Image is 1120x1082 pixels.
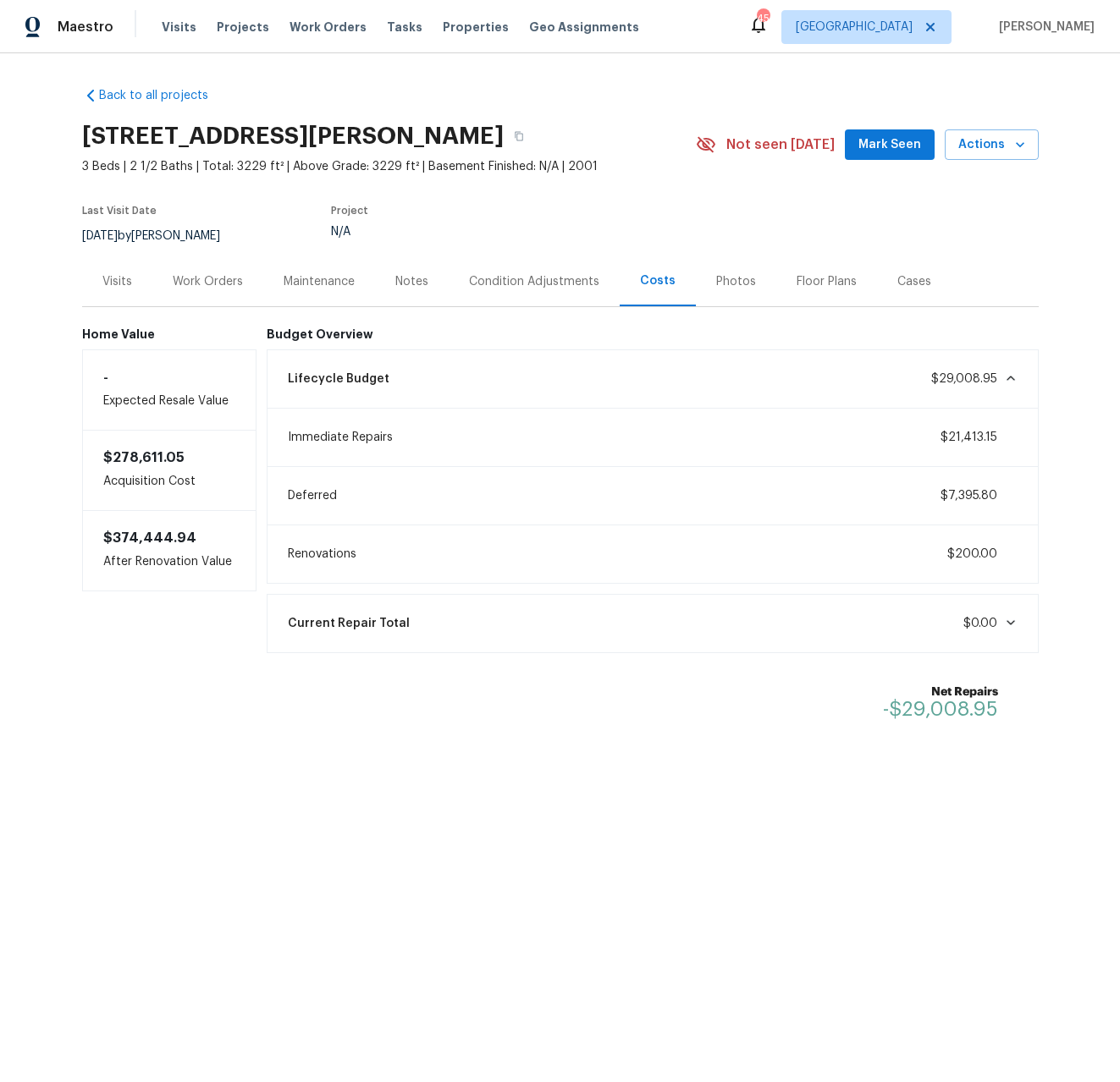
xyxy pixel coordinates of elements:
[941,431,997,443] span: $21,413.15
[288,487,337,504] span: Deferred
[82,226,240,246] div: by [PERSON_NAME]
[945,129,1039,161] button: Actions
[797,273,857,290] div: Floor Plans
[958,135,1025,156] span: Actions
[947,548,997,560] span: $200.00
[845,129,935,161] button: Mark Seen
[941,490,997,502] span: $7,395.80
[395,273,428,290] div: Notes
[162,19,196,36] span: Visits
[284,273,355,290] div: Maintenance
[640,272,676,289] div: Costs
[716,273,756,290] div: Photos
[82,158,696,175] span: 3 Beds | 2 1/2 Baths | Total: 3229 ft² | Above Grade: 3229 ft² | Basement Finished: N/A | 2001
[931,373,997,385] span: $29,008.95
[290,19,367,36] span: Work Orders
[82,349,257,431] div: Expected Resale Value
[288,615,410,632] span: Current Repair Total
[217,19,269,36] span: Projects
[504,121,534,151] button: Copy Address
[82,206,157,216] span: Last Visit Date
[288,546,356,563] span: Renovations
[796,19,913,36] span: [GEOGRAPHIC_DATA]
[883,684,998,700] b: Net Repairs
[963,618,997,629] span: $0.00
[288,429,393,446] span: Immediate Repairs
[858,135,921,156] span: Mark Seen
[726,136,835,153] span: Not seen [DATE]
[757,10,769,27] div: 45
[102,273,132,290] div: Visits
[331,206,368,216] span: Project
[443,19,509,36] span: Properties
[82,510,257,591] div: After Renovation Value
[883,699,998,719] span: -$29,008.95
[103,531,196,545] span: $374,444.94
[82,87,245,104] a: Back to all projects
[82,327,257,341] h6: Home Value
[82,431,257,510] div: Acquisition Cost
[288,371,389,387] span: Lifecycle Budget
[82,128,504,145] h2: [STREET_ADDRESS][PERSON_NAME]
[58,19,113,36] span: Maestro
[331,226,656,238] div: N/A
[529,19,639,36] span: Geo Assignments
[173,273,243,290] div: Work Orders
[897,273,931,290] div: Cases
[387,21,422,33] span: Tasks
[103,371,236,384] h6: -
[82,230,118,242] span: [DATE]
[469,273,599,290] div: Condition Adjustments
[103,451,185,464] span: $278,611.05
[992,19,1095,36] span: [PERSON_NAME]
[267,327,1039,341] h6: Budget Overview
